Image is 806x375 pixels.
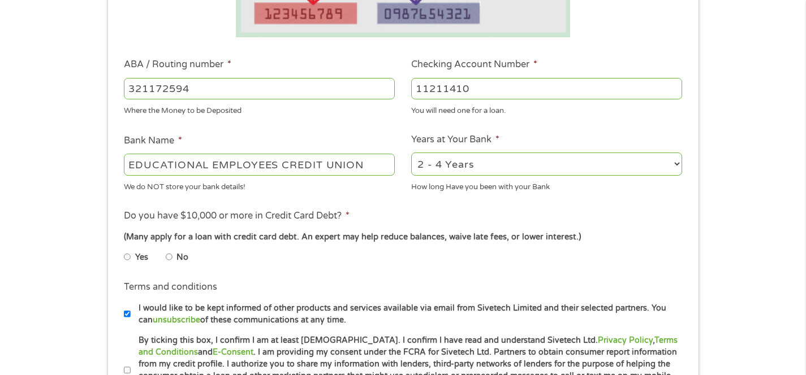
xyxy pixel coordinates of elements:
[124,210,350,222] label: Do you have $10,000 or more in Credit Card Debt?
[411,177,682,193] div: How long Have you been with your Bank
[139,335,678,357] a: Terms and Conditions
[176,251,188,264] label: No
[131,302,686,326] label: I would like to be kept informed of other products and services available via email from Sivetech...
[124,135,182,147] label: Bank Name
[598,335,653,345] a: Privacy Policy
[153,315,200,325] a: unsubscribe
[124,231,682,243] div: (Many apply for a loan with credit card debt. An expert may help reduce balances, waive late fees...
[124,102,395,117] div: Where the Money to be Deposited
[411,59,537,71] label: Checking Account Number
[124,177,395,193] div: We do NOT store your bank details!
[124,281,217,293] label: Terms and conditions
[411,134,499,146] label: Years at Your Bank
[213,347,253,357] a: E-Consent
[124,78,395,99] input: 263177916
[135,251,148,264] label: Yes
[411,102,682,117] div: You will need one for a loan.
[124,59,231,71] label: ABA / Routing number
[411,78,682,99] input: 345634636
